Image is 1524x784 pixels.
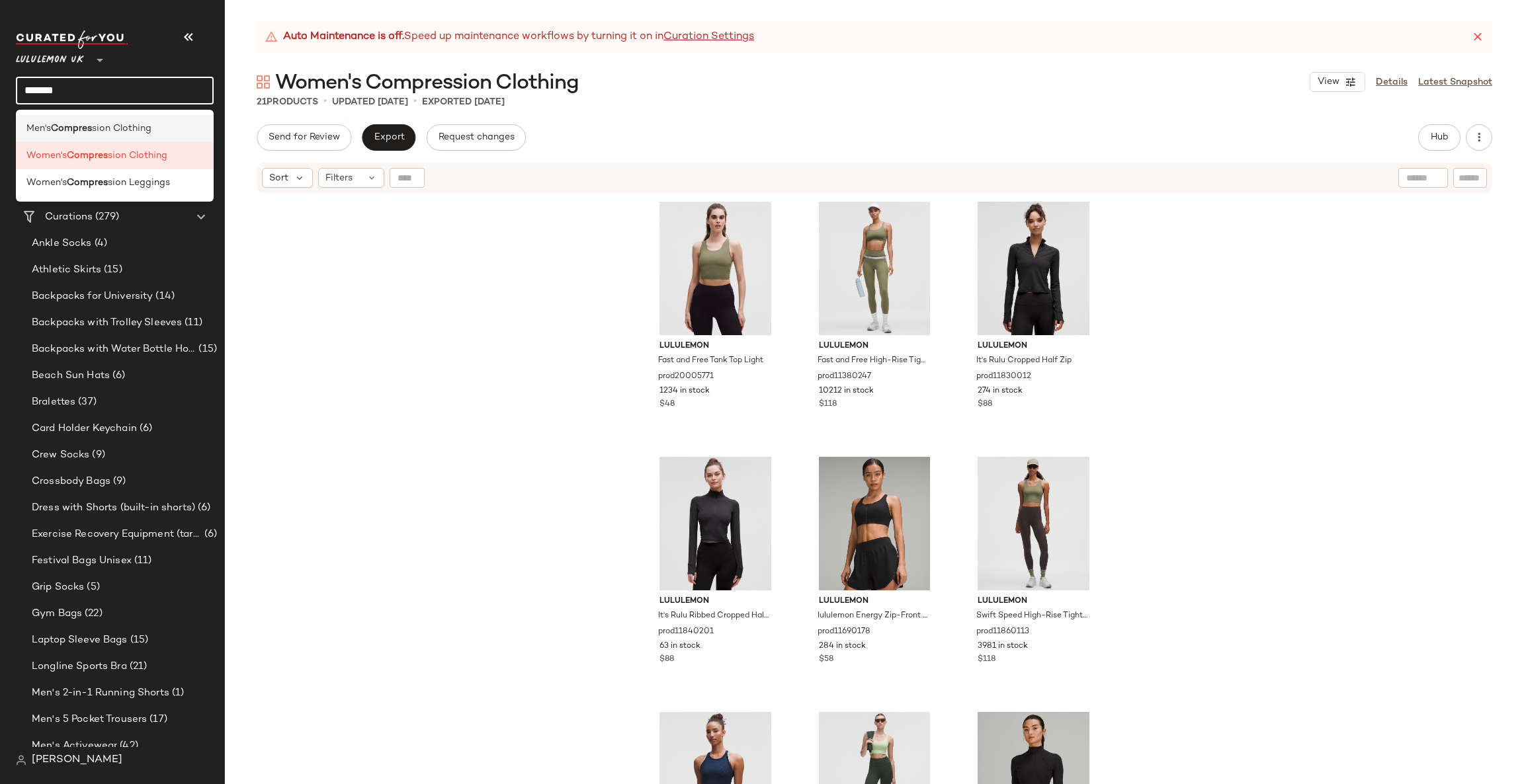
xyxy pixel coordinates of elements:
[976,355,1072,367] span: It's Rulu Cropped Half Zip
[195,500,210,516] span: (6)
[75,395,97,410] span: (37)
[818,355,929,367] span: Fast and Free High-Rise Tight 25" 5 Pocket
[275,70,579,97] span: Women's Compression Clothing
[819,399,837,411] span: $118
[818,626,870,638] span: prod11690178
[26,122,51,136] span: Men's
[32,659,127,674] span: Longline Sports Bra
[26,149,67,163] span: Women's
[67,176,108,190] b: Compres
[659,596,771,608] span: lululemon
[658,371,714,383] span: prod20005771
[819,641,866,652] span: 284 in stock
[659,340,771,352] span: lululemon
[32,448,89,463] span: Crew Socks
[362,124,415,151] button: Export
[819,340,931,352] span: lululemon
[16,755,26,765] img: svg%3e
[658,610,770,622] span: It's Rulu Ribbed Cropped Half Zip
[283,29,404,45] strong: Auto Maintenance is off.
[659,654,674,666] span: $88
[265,29,754,45] div: Speed up maintenance workflows by turning it on in
[32,262,101,278] span: Athletic Skirts
[1376,75,1408,89] a: Details
[26,176,67,190] span: Women's
[169,686,184,701] span: (1)
[32,315,182,331] span: Backpacks with Trolley Sleeves
[257,95,318,109] div: Products
[978,385,1023,397] span: 274 in stock
[818,610,929,622] span: lululemon Energy Zip-Front Bra High-Support, B–G Cups
[108,149,167,163] span: sion Clothing
[332,95,408,109] p: updated [DATE]
[32,712,147,727] span: Men's 5 Pocket Trousers
[658,355,763,367] span: Fast and Free Tank Top Light
[422,95,505,109] p: Exported [DATE]
[67,149,108,163] b: Compres
[1418,124,1460,151] button: Hub
[132,553,152,568] span: (11)
[84,580,99,595] span: (5)
[373,132,404,143] span: Export
[32,738,117,754] span: Men's Activewear
[32,580,84,595] span: Grip Socks
[978,654,995,666] span: $118
[1310,72,1365,92] button: View
[92,236,107,251] span: (4)
[819,385,874,397] span: 10212 in stock
[659,399,675,411] span: $48
[323,94,327,110] span: •
[967,202,1100,335] img: LW3HYAS_0001_1
[659,641,700,652] span: 63 in stock
[32,500,195,516] span: Dress with Shorts (built-in shorts)
[32,606,82,621] span: Gym Bags
[808,202,941,335] img: LW5FARS_062214_1
[659,385,710,397] span: 1234 in stock
[32,474,110,489] span: Crossbody Bags
[257,97,267,107] span: 21
[82,606,103,621] span: (22)
[117,738,138,754] span: (42)
[808,457,941,590] img: LW2DQ5S_0001_1
[32,236,92,251] span: Ankle Socks
[32,421,137,436] span: Card Holder Keychain
[818,371,871,383] span: prod11380247
[202,527,217,542] span: (6)
[978,399,992,411] span: $88
[269,171,288,185] span: Sort
[32,342,196,357] span: Backpacks with Water Bottle Holder
[127,659,148,674] span: (21)
[93,210,119,225] span: (279)
[427,124,526,151] button: Request changes
[1430,132,1449,143] span: Hub
[16,30,128,49] img: cfy_white_logo.C9jOOHJF.svg
[182,315,202,331] span: (11)
[257,75,270,89] img: svg%3e
[257,124,351,151] button: Send for Review
[649,457,782,590] img: LW3IO5S_0001_1
[101,262,122,278] span: (15)
[976,626,1029,638] span: prod11860113
[658,626,714,638] span: prod11840201
[32,686,169,701] span: Men's 2-in-1 Running Shorts
[92,122,151,136] span: sion Clothing
[108,176,170,190] span: sion Leggings
[89,448,105,463] span: (9)
[438,132,515,143] span: Request changes
[976,610,1088,622] span: Swift Speed High-Rise Tight 25"
[413,94,417,110] span: •
[45,210,93,225] span: Curations
[147,712,167,727] span: (17)
[978,596,1089,608] span: lululemon
[32,553,132,568] span: Festival Bags Unisex
[32,752,122,768] span: [PERSON_NAME]
[819,654,833,666] span: $58
[819,596,931,608] span: lululemon
[110,474,126,489] span: (9)
[649,202,782,335] img: LW1FJOS_062214_1
[51,122,92,136] b: Compres
[196,342,217,357] span: (15)
[967,457,1100,590] img: LW5HACS_041179_1
[268,132,340,143] span: Send for Review
[978,641,1028,652] span: 3981 in stock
